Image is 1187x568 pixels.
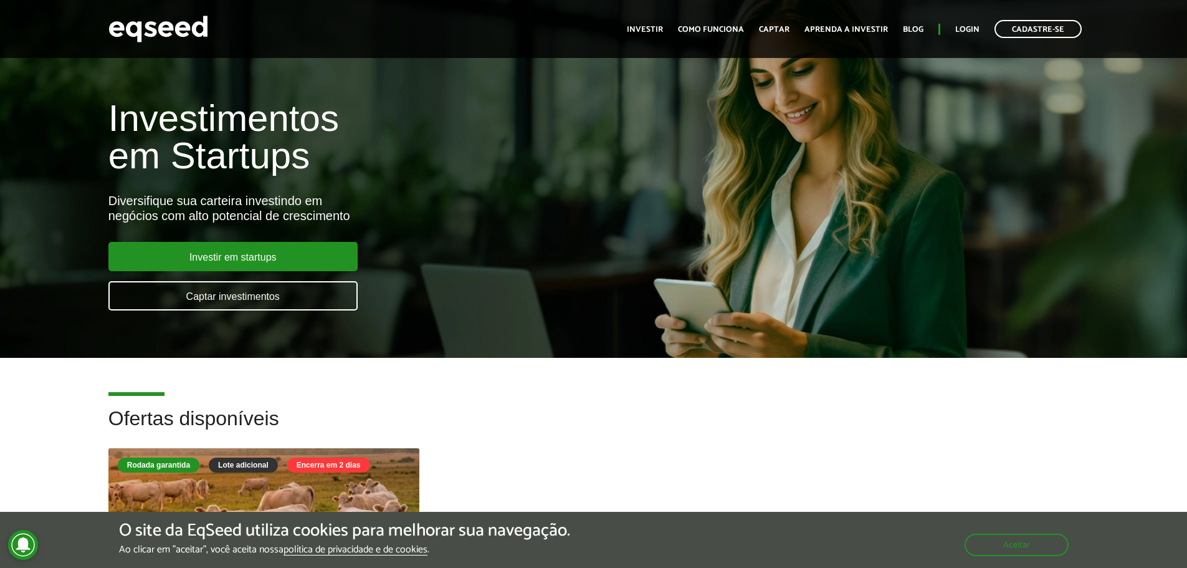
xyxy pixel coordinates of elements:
a: Investir [627,26,663,34]
img: EqSeed [108,12,208,46]
h1: Investimentos em Startups [108,100,684,175]
a: Captar [759,26,789,34]
div: Encerra em 2 dias [287,458,370,473]
button: Aceitar [965,534,1069,556]
a: Cadastre-se [994,20,1082,38]
a: Login [955,26,980,34]
a: Captar investimentos [108,281,358,310]
h5: O site da EqSeed utiliza cookies para melhorar sua navegação. [119,521,570,541]
div: Diversifique sua carteira investindo em negócios com alto potencial de crescimento [108,193,684,223]
a: política de privacidade e de cookies [284,545,427,556]
div: Lote adicional [209,458,278,473]
h2: Ofertas disponíveis [108,408,1079,448]
a: Como funciona [678,26,744,34]
div: Rodada garantida [118,458,199,473]
p: Ao clicar em "aceitar", você aceita nossa . [119,544,570,556]
a: Investir em startups [108,242,358,271]
a: Blog [903,26,923,34]
a: Aprenda a investir [804,26,888,34]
